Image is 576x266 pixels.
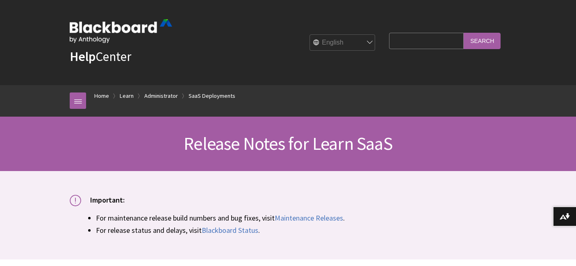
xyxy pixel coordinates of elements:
[464,33,501,49] input: Search
[202,225,258,235] a: Blackboard Status
[94,91,109,101] a: Home
[120,91,134,101] a: Learn
[70,19,172,43] img: Blackboard by Anthology
[90,195,125,205] span: Important:
[96,212,506,223] li: For maintenance release build numbers and bug fixes, visit .
[70,48,96,65] strong: Help
[189,91,235,101] a: SaaS Deployments
[310,35,376,51] select: Site Language Selector
[275,213,343,223] a: Maintenance Releases
[96,225,506,236] li: For release status and delays, visit .
[144,91,178,101] a: Administrator
[184,132,392,155] span: Release Notes for Learn SaaS
[70,48,131,65] a: HelpCenter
